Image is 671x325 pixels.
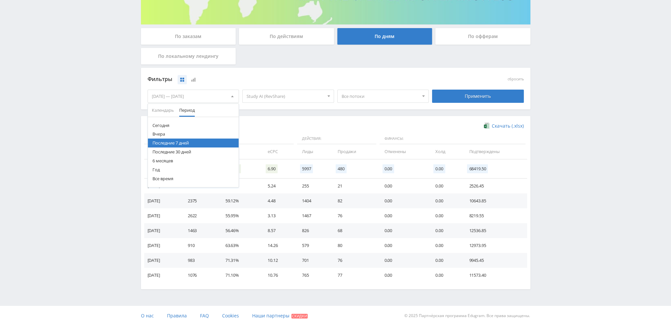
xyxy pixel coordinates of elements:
td: 3.13 [261,208,295,223]
div: По заказам [141,28,236,45]
td: 255 [295,179,331,193]
a: Скачать (.xlsx) [484,123,523,129]
button: Последние 7 дней [148,139,239,147]
td: 579 [295,238,331,253]
td: 0.00 [378,268,429,283]
td: 701 [295,253,331,268]
span: Все потоки [342,90,419,102]
td: 76 [331,253,378,268]
button: Все время [148,174,239,183]
span: 0.00 [433,164,445,173]
td: 14.26 [261,238,295,253]
td: 8219.55 [462,208,527,223]
td: 71.10% [219,268,261,283]
td: 0.00 [429,268,462,283]
td: [DATE] [144,223,181,238]
div: По действиям [239,28,334,45]
span: Study AI (RevShare) [247,90,324,102]
td: 765 [295,268,331,283]
td: 71.31% [219,253,261,268]
td: [DATE] [144,238,181,253]
td: 2375 [181,193,219,208]
span: Данные: [144,133,294,144]
td: Подтверждены [462,144,527,159]
td: 0.00 [378,193,429,208]
td: 0.00 [429,193,462,208]
td: 10.76 [261,268,295,283]
span: 0.00 [383,164,394,173]
span: Скидки [291,314,308,318]
td: 63.63% [219,238,261,253]
button: Вчера [148,130,239,139]
button: Последние 30 дней [148,147,239,156]
span: Cookies [222,312,239,319]
td: 0.00 [429,253,462,268]
td: [DATE] [144,179,181,193]
td: Итого: [144,159,181,179]
button: Год [148,165,239,174]
td: [DATE] [144,208,181,223]
td: 76 [331,208,378,223]
button: 6 месяцев [148,156,239,165]
div: Фильтры [148,74,429,84]
td: 68 [331,223,378,238]
td: Холд [429,144,462,159]
td: 12536.85 [462,223,527,238]
td: 2526.45 [462,179,527,193]
span: 68419.50 [467,164,488,173]
td: 82 [331,193,378,208]
div: По офферам [435,28,530,45]
td: 4.48 [261,193,295,208]
button: Сегодня [148,121,239,130]
span: Календарь [152,104,174,117]
span: Скачать (.xlsx) [492,123,524,129]
td: eCPC [261,144,295,159]
td: CR [219,144,261,159]
span: Финансы: [380,133,525,144]
td: 0.00 [378,238,429,253]
td: 55.95% [219,208,261,223]
span: О нас [141,312,154,319]
td: 0.00 [429,223,462,238]
span: 6.90 [266,164,277,173]
span: 5997 [300,164,313,173]
td: 11573.40 [462,268,527,283]
td: 59.12% [219,193,261,208]
div: По локальному лендингу [141,48,236,64]
td: 1076 [181,268,219,283]
td: 826 [295,223,331,238]
span: Наши партнеры [252,312,289,319]
td: 9945.45 [462,253,527,268]
td: 1467 [295,208,331,223]
td: Отменены [378,144,429,159]
td: [DATE] [144,268,181,283]
button: Календарь [149,104,177,117]
td: 910 [181,238,219,253]
td: [DATE] [144,253,181,268]
span: Правила [167,312,187,319]
td: 8.57 [261,223,295,238]
td: 0.00 [429,238,462,253]
div: [DATE] — [DATE] [148,90,239,102]
div: Применить [432,90,524,103]
img: xlsx [484,122,489,129]
td: 0.00 [378,253,429,268]
td: 21 [331,179,378,193]
td: 0.00 [378,223,429,238]
td: 56.46% [219,223,261,238]
td: 0.00 [378,179,429,193]
td: 2622 [181,208,219,223]
span: FAQ [200,312,209,319]
td: 0.00 [378,208,429,223]
span: Действия: [297,133,376,144]
td: 1463 [181,223,219,238]
td: 10.12 [261,253,295,268]
button: сбросить [508,77,524,81]
td: 10643.85 [462,193,527,208]
td: 80 [331,238,378,253]
td: 5.24 [261,179,295,193]
td: 0.00 [429,208,462,223]
td: 52.90% [219,179,261,193]
button: Период [177,104,197,117]
td: Продажи [331,144,378,159]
